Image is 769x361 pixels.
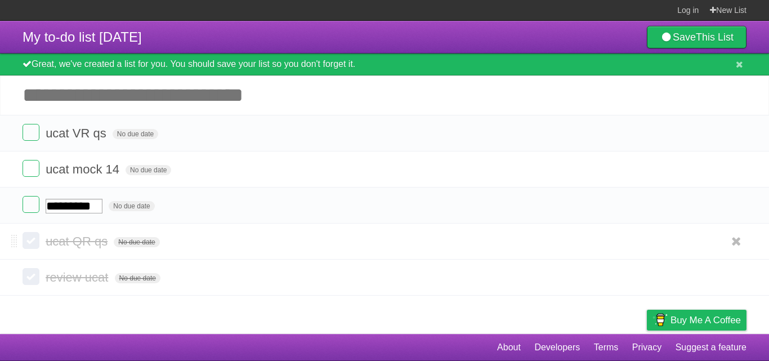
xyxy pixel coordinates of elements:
[534,337,580,358] a: Developers
[647,26,746,48] a: SaveThis List
[497,337,521,358] a: About
[23,160,39,177] label: Done
[23,124,39,141] label: Done
[696,32,734,43] b: This List
[670,310,741,330] span: Buy me a coffee
[126,165,171,175] span: No due date
[114,237,159,247] span: No due date
[46,126,109,140] span: ucat VR qs
[23,29,142,44] span: My to-do list [DATE]
[23,232,39,249] label: Done
[594,337,619,358] a: Terms
[652,310,668,329] img: Buy me a coffee
[647,310,746,331] a: Buy me a coffee
[23,268,39,285] label: Done
[115,273,160,283] span: No due date
[46,270,111,284] span: review ucat
[46,162,122,176] span: ucat mock 14
[109,201,154,211] span: No due date
[23,196,39,213] label: Done
[46,234,110,248] span: ucat QR qs
[113,129,158,139] span: No due date
[676,337,746,358] a: Suggest a feature
[632,337,661,358] a: Privacy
